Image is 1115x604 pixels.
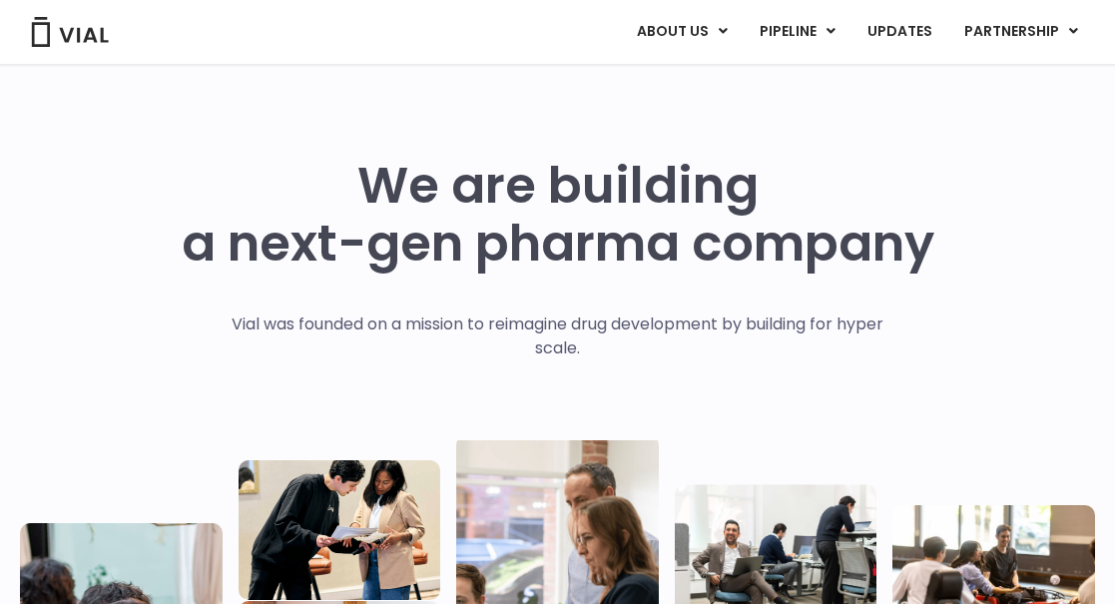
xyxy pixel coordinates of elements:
p: Vial was founded on a mission to reimagine drug development by building for hyper scale. [211,312,904,360]
a: UPDATES [851,15,947,49]
img: Vial Logo [30,17,110,47]
a: PARTNERSHIPMenu Toggle [948,15,1094,49]
a: PIPELINEMenu Toggle [744,15,850,49]
a: ABOUT USMenu Toggle [621,15,743,49]
img: Two people looking at a paper talking. [239,460,441,600]
h1: We are building a next-gen pharma company [182,157,934,273]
